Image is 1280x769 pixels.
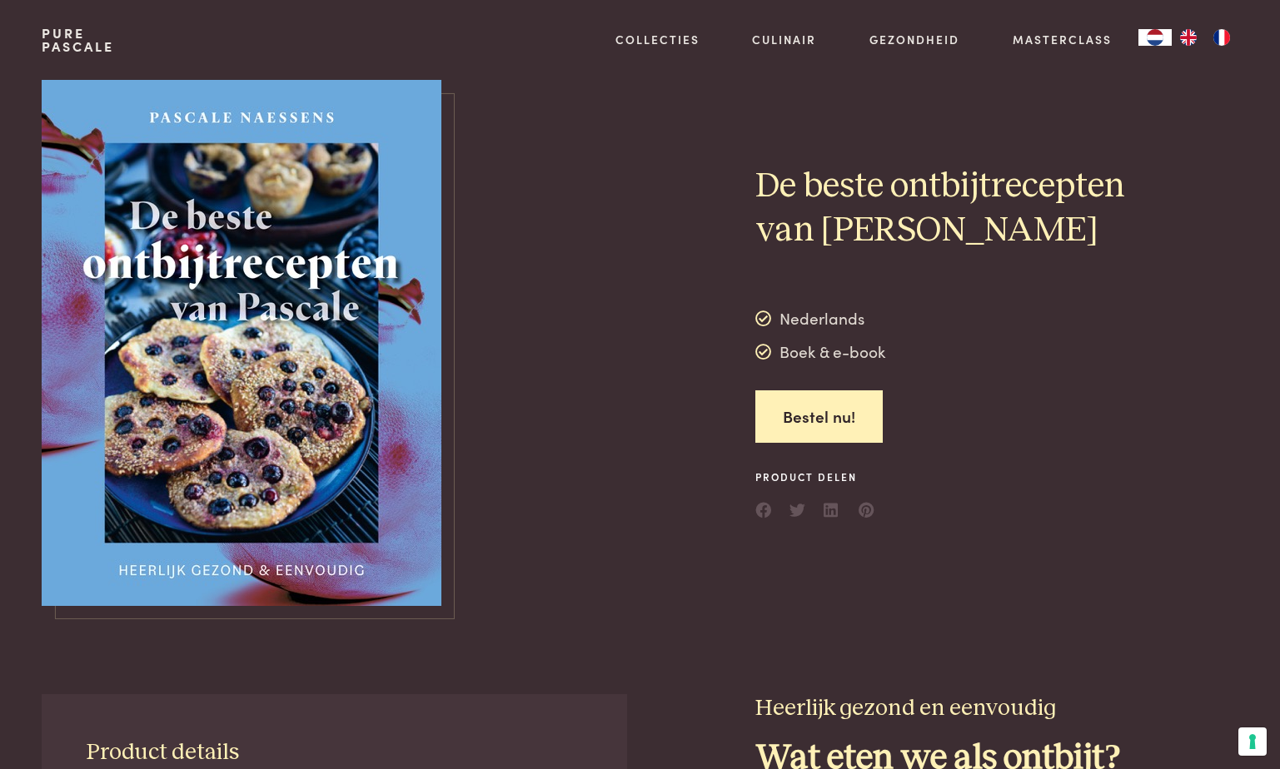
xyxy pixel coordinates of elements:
[755,390,883,443] a: Bestel nu!
[755,340,886,365] div: Boek & e-book
[1138,29,1238,46] aside: Language selected: Nederlands
[42,27,114,53] a: PurePascale
[42,80,441,606] img: https://admin.purepascale.com/wp-content/uploads/2025/02/9789020955361.jpeg
[752,31,816,48] a: Culinair
[755,165,1137,253] h2: De beste ontbijtrecepten van [PERSON_NAME]
[1172,29,1205,46] a: EN
[1138,29,1172,46] div: Language
[1238,727,1267,756] button: Uw voorkeuren voor toestemming voor trackingtechnologieën
[755,694,1238,723] h3: Heerlijk gezond en eenvoudig
[1205,29,1238,46] a: FR
[87,741,239,764] span: Product details
[869,31,959,48] a: Gezondheid
[1138,29,1172,46] a: NL
[1013,31,1112,48] a: Masterclass
[755,306,886,331] div: Nederlands
[615,31,700,48] a: Collecties
[1172,29,1238,46] ul: Language list
[755,469,875,484] span: Product delen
